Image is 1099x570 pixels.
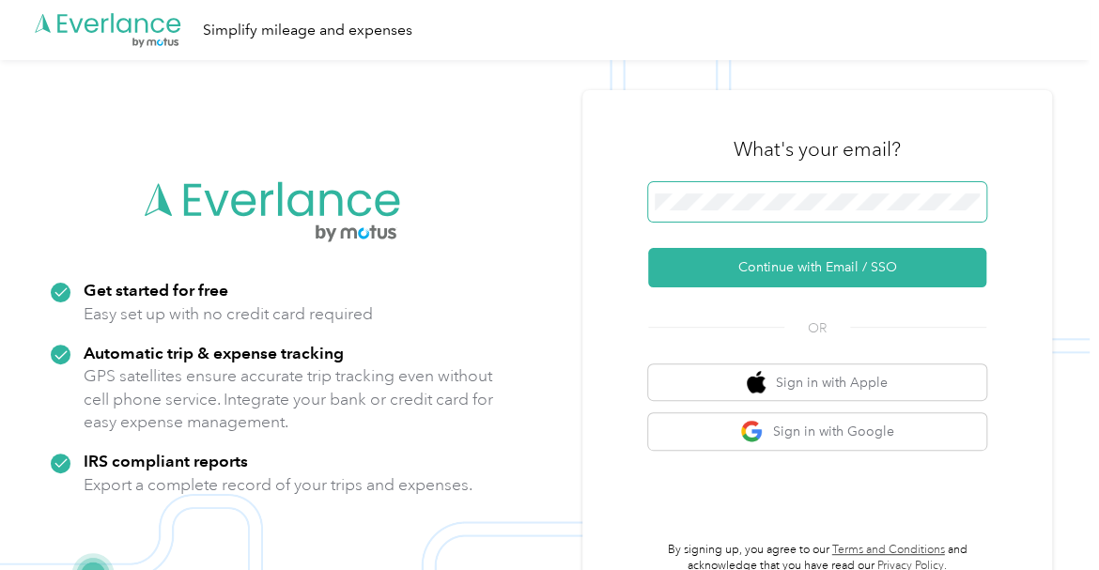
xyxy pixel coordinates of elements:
[84,302,373,326] p: Easy set up with no credit card required
[784,318,850,338] span: OR
[84,451,248,470] strong: IRS compliant reports
[740,420,764,443] img: google logo
[648,248,986,287] button: Continue with Email / SSO
[734,136,901,162] h3: What's your email?
[203,19,412,42] div: Simplify mileage and expenses
[747,371,766,394] img: apple logo
[648,413,986,450] button: google logoSign in with Google
[84,280,228,300] strong: Get started for free
[84,343,344,362] strong: Automatic trip & expense tracking
[648,364,986,401] button: apple logoSign in with Apple
[84,473,472,497] p: Export a complete record of your trips and expenses.
[84,364,494,434] p: GPS satellites ensure accurate trip tracking even without cell phone service. Integrate your bank...
[832,543,945,557] a: Terms and Conditions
